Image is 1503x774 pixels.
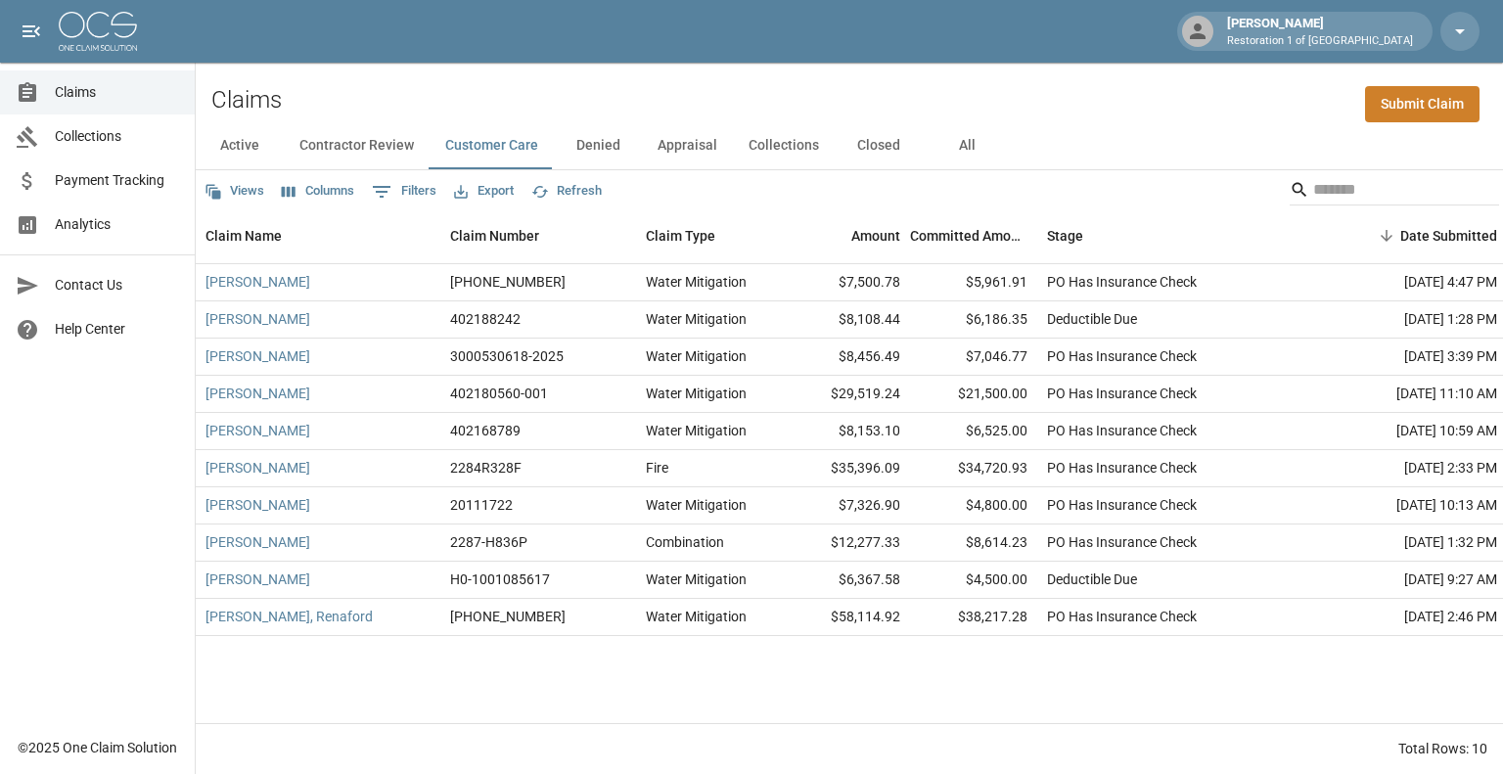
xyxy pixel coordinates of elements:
[450,458,522,478] div: 2284R328F
[910,208,1027,263] div: Committed Amount
[1219,14,1421,49] div: [PERSON_NAME]
[646,495,747,515] div: Water Mitigation
[923,122,1011,169] button: All
[910,450,1037,487] div: $34,720.93
[55,319,179,340] span: Help Center
[1398,739,1487,758] div: Total Rows: 10
[55,170,179,191] span: Payment Tracking
[636,208,783,263] div: Claim Type
[1047,421,1197,440] div: PO Has Insurance Check
[205,607,373,626] a: [PERSON_NAME], Renaford
[440,208,636,263] div: Claim Number
[1047,495,1197,515] div: PO Has Insurance Check
[646,607,747,626] div: Water Mitigation
[450,495,513,515] div: 20111722
[646,309,747,329] div: Water Mitigation
[59,12,137,51] img: ocs-logo-white-transparent.png
[910,301,1037,339] div: $6,186.35
[646,458,668,478] div: Fire
[783,524,910,562] div: $12,277.33
[783,450,910,487] div: $35,396.09
[910,599,1037,636] div: $38,217.28
[450,607,566,626] div: 300-0324599-2025
[196,122,284,169] button: Active
[910,208,1037,263] div: Committed Amount
[55,275,179,296] span: Contact Us
[1047,309,1137,329] div: Deductible Due
[450,208,539,263] div: Claim Number
[284,122,430,169] button: Contractor Review
[1373,222,1400,250] button: Sort
[910,264,1037,301] div: $5,961.91
[646,532,724,552] div: Combination
[910,413,1037,450] div: $6,525.00
[196,122,1503,169] div: dynamic tabs
[1047,346,1197,366] div: PO Has Insurance Check
[646,384,747,403] div: Water Mitigation
[1400,208,1497,263] div: Date Submitted
[450,272,566,292] div: 300-0573363-2025
[783,208,910,263] div: Amount
[196,208,440,263] div: Claim Name
[1047,532,1197,552] div: PO Has Insurance Check
[450,346,564,366] div: 3000530618-2025
[18,738,177,757] div: © 2025 One Claim Solution
[1047,607,1197,626] div: PO Has Insurance Check
[783,487,910,524] div: $7,326.90
[910,562,1037,599] div: $4,500.00
[277,176,359,206] button: Select columns
[205,309,310,329] a: [PERSON_NAME]
[835,122,923,169] button: Closed
[783,562,910,599] div: $6,367.58
[646,346,747,366] div: Water Mitigation
[1047,569,1137,589] div: Deductible Due
[450,384,548,403] div: 402180560-001
[646,272,747,292] div: Water Mitigation
[449,176,519,206] button: Export
[205,458,310,478] a: [PERSON_NAME]
[205,272,310,292] a: [PERSON_NAME]
[205,346,310,366] a: [PERSON_NAME]
[646,421,747,440] div: Water Mitigation
[1047,458,1197,478] div: PO Has Insurance Check
[783,599,910,636] div: $58,114.92
[367,176,441,207] button: Show filters
[450,569,550,589] div: H0-1001085617
[211,86,282,114] h2: Claims
[205,208,282,263] div: Claim Name
[783,376,910,413] div: $29,519.24
[646,208,715,263] div: Claim Type
[450,532,527,552] div: 2287-H836P
[1047,272,1197,292] div: PO Has Insurance Check
[910,487,1037,524] div: $4,800.00
[910,339,1037,376] div: $7,046.77
[646,569,747,589] div: Water Mitigation
[205,421,310,440] a: [PERSON_NAME]
[1037,208,1331,263] div: Stage
[1047,384,1197,403] div: PO Has Insurance Check
[1365,86,1480,122] a: Submit Claim
[450,421,521,440] div: 402168789
[200,176,269,206] button: Views
[783,339,910,376] div: $8,456.49
[205,495,310,515] a: [PERSON_NAME]
[526,176,607,206] button: Refresh
[205,384,310,403] a: [PERSON_NAME]
[450,309,521,329] div: 402188242
[55,126,179,147] span: Collections
[733,122,835,169] button: Collections
[910,376,1037,413] div: $21,500.00
[205,532,310,552] a: [PERSON_NAME]
[642,122,733,169] button: Appraisal
[430,122,554,169] button: Customer Care
[554,122,642,169] button: Denied
[783,264,910,301] div: $7,500.78
[55,214,179,235] span: Analytics
[783,413,910,450] div: $8,153.10
[55,82,179,103] span: Claims
[12,12,51,51] button: open drawer
[205,569,310,589] a: [PERSON_NAME]
[783,301,910,339] div: $8,108.44
[851,208,900,263] div: Amount
[1290,174,1499,209] div: Search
